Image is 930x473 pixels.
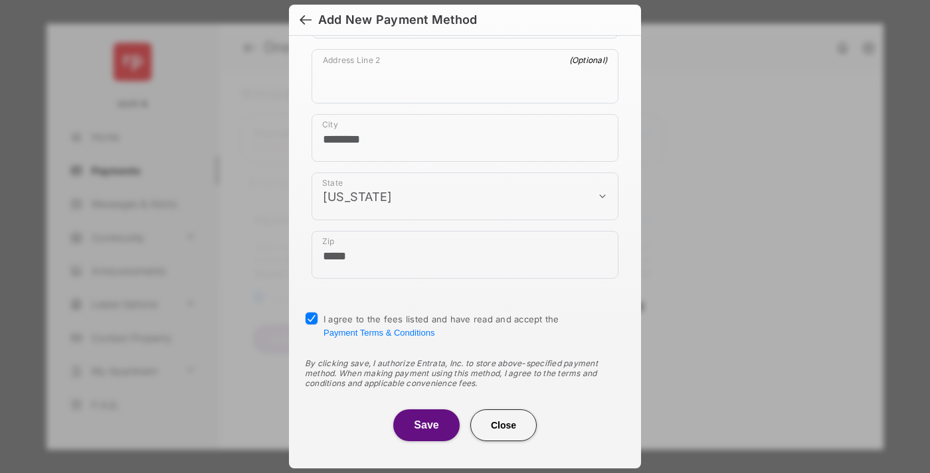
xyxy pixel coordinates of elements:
div: payment_method_screening[postal_addresses][addressLine2] [312,49,618,103]
button: Save [393,409,460,441]
div: payment_method_screening[postal_addresses][postalCode] [312,231,618,279]
div: By clicking save, I authorize Entrata, Inc. to store above-specified payment method. When making ... [305,358,625,388]
button: Close [470,409,537,441]
button: I agree to the fees listed and have read and accept the [324,328,434,338]
div: payment_method_screening[postal_addresses][administrativeArea] [312,172,618,220]
span: I agree to the fees listed and have read and accept the [324,314,559,338]
div: payment_method_screening[postal_addresses][locality] [312,114,618,162]
div: Add New Payment Method [318,13,477,27]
